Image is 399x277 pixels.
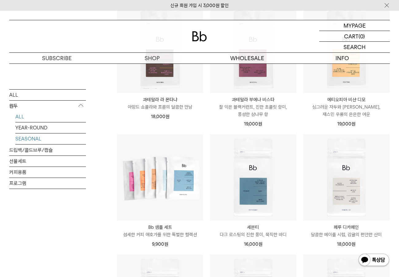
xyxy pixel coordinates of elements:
img: Bb 샘플 세트 [117,134,203,221]
span: 원 [164,241,168,247]
a: 신규 회원 가입 시 3,000원 할인 [170,3,229,8]
p: 에티오피아 비샨 디모 [303,96,389,103]
img: 세븐티 [210,134,296,221]
p: MYPAGE [343,20,366,31]
p: 달콤한 메이플 시럽, 감귤의 편안한 산미 [303,231,389,238]
p: 잘 익은 블랙커런트, 진한 초콜릿 향미, 풍성한 삼나무 향 [210,103,296,118]
span: 원 [165,114,169,119]
span: 원 [258,241,262,247]
a: SEASONAL [15,133,86,144]
img: 페루 디카페인 [303,134,389,221]
a: 과테말라 라 몬타냐 아망드 쇼콜라와 프룬의 달콤한 만남 [117,96,203,111]
a: 프로그램 [9,178,86,188]
a: SUBSCRIBE [9,53,104,63]
p: 페루 디카페인 [303,224,389,231]
p: 과테말라 부에나 비스타 [210,96,296,103]
p: (0) [358,31,365,41]
span: 19,000 [244,121,262,127]
span: 원 [351,241,355,247]
a: ALL [9,89,86,100]
a: ALL [15,111,86,122]
a: 에티오피아 비샨 디모 싱그러운 자두와 [PERSON_NAME], 재스민 우롱의 은은한 여운 [303,96,389,118]
p: 섬세한 커피 애호가를 위한 특별한 컬렉션 [117,231,203,238]
p: 싱그러운 자두와 [PERSON_NAME], 재스민 우롱의 은은한 여운 [303,103,389,118]
p: WHOLESALE [199,53,295,63]
span: 19,000 [337,121,355,127]
a: SHOP [104,53,199,63]
span: 원 [258,121,262,127]
p: CART [344,31,358,41]
span: 16,000 [244,241,262,247]
a: YEAR-ROUND [15,122,86,133]
a: CART (0) [319,31,390,42]
span: 원 [351,121,355,127]
p: 다크 로스팅의 진한 풍미, 묵직한 바디 [210,231,296,238]
p: INFO [295,53,390,63]
a: 세븐티 다크 로스팅의 진한 풍미, 묵직한 바디 [210,224,296,238]
a: MYPAGE [319,20,390,31]
a: 커피용품 [9,167,86,177]
a: Bb 샘플 세트 섬세한 커피 애호가를 위한 특별한 컬렉션 [117,224,203,238]
p: 세븐티 [210,224,296,231]
p: 아망드 쇼콜라와 프룬의 달콤한 만남 [117,103,203,111]
span: 18,000 [151,114,169,119]
a: 과테말라 부에나 비스타 잘 익은 블랙커런트, 진한 초콜릿 향미, 풍성한 삼나무 향 [210,96,296,118]
a: 페루 디카페인 달콤한 메이플 시럽, 감귤의 편안한 산미 [303,224,389,238]
img: 카카오톡 채널 1:1 채팅 버튼 [358,253,390,268]
span: 9,900 [152,241,168,247]
img: 로고 [192,31,207,41]
p: 과테말라 라 몬타냐 [117,96,203,103]
span: 18,000 [337,241,355,247]
a: 선물세트 [9,156,86,166]
p: 원두 [9,100,86,111]
a: 드립백/콜드브루/캡슐 [9,144,86,155]
p: SEARCH [343,42,366,52]
p: Bb 샘플 세트 [117,224,203,231]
